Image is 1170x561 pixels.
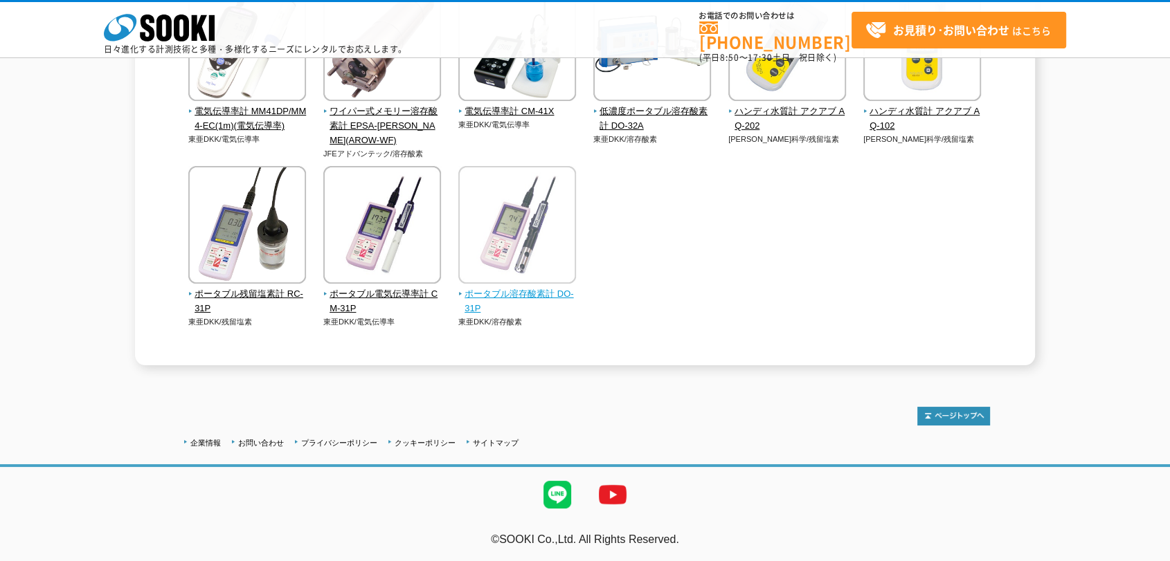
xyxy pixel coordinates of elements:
a: プライバシーポリシー [301,439,377,447]
p: 東亜DKK/残留塩素 [188,316,307,328]
a: 電気伝導率計 MM41DP/MM4-EC(1m)(電気伝導率) [188,91,307,133]
span: 17:30 [748,51,773,64]
p: [PERSON_NAME]科学/残留塩素 [728,134,847,145]
a: 電気伝導率計 CM-41X [458,91,577,119]
img: ポータブル残留塩素計 RC-31P [188,166,306,287]
span: はこちら [865,20,1051,41]
img: ポータブル溶存酸素計 DO-31P [458,166,576,287]
span: ハンディ水質計 アクアブ AQ-102 [863,104,982,134]
img: LINE [530,467,585,522]
a: サイトマップ [473,439,519,447]
a: テストMail [1117,548,1170,560]
p: 東亜DKK/電気伝導率 [458,119,577,131]
a: お見積り･お問い合わせはこちら [852,12,1066,48]
p: 東亜DKK/電気伝導率 [323,316,442,328]
a: ポータブル電気伝導率計 CM-31P [323,274,442,315]
a: ワイパー式メモリー溶存酸素計 EPSA-[PERSON_NAME](AROW-WF) [323,91,442,147]
a: お問い合わせ [238,439,284,447]
span: (平日 ～ 土日、祝日除く) [699,51,836,64]
p: 日々進化する計測技術と多種・多様化するニーズにレンタルでお応えします。 [104,45,407,53]
a: ポータブル溶存酸素計 DO-31P [458,274,577,315]
a: クッキーポリシー [395,439,456,447]
span: 電気伝導率計 MM41DP/MM4-EC(1m)(電気伝導率) [188,104,307,134]
span: ハンディ水質計 アクアブ AQ-202 [728,104,847,134]
a: 企業情報 [190,439,221,447]
img: トップページへ [917,407,990,425]
span: 低濃度ポータブル溶存酸素計 DO-32A [593,104,712,134]
span: ポータブル電気伝導率計 CM-31P [323,287,442,316]
img: ポータブル電気伝導率計 CM-31P [323,166,441,287]
p: 東亜DKK/溶存酸素 [458,316,577,328]
p: 東亜DKK/電気伝導率 [188,134,307,145]
span: お電話でのお問い合わせは [699,12,852,20]
strong: お見積り･お問い合わせ [893,21,1009,38]
a: ハンディ水質計 アクアブ AQ-102 [863,91,982,133]
p: JFEアドバンテック/溶存酸素 [323,148,442,160]
a: ポータブル残留塩素計 RC-31P [188,274,307,315]
img: YouTube [585,467,640,522]
a: 低濃度ポータブル溶存酸素計 DO-32A [593,91,712,133]
a: ハンディ水質計 アクアブ AQ-202 [728,91,847,133]
a: [PHONE_NUMBER] [699,21,852,50]
span: ポータブル溶存酸素計 DO-31P [458,287,577,316]
p: 東亜DKK/溶存酸素 [593,134,712,145]
span: 電気伝導率計 CM-41X [458,104,577,119]
span: ポータブル残留塩素計 RC-31P [188,287,307,316]
p: [PERSON_NAME]科学/残留塩素 [863,134,982,145]
span: 8:50 [720,51,739,64]
span: ワイパー式メモリー溶存酸素計 EPSA-[PERSON_NAME](AROW-WF) [323,104,442,147]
